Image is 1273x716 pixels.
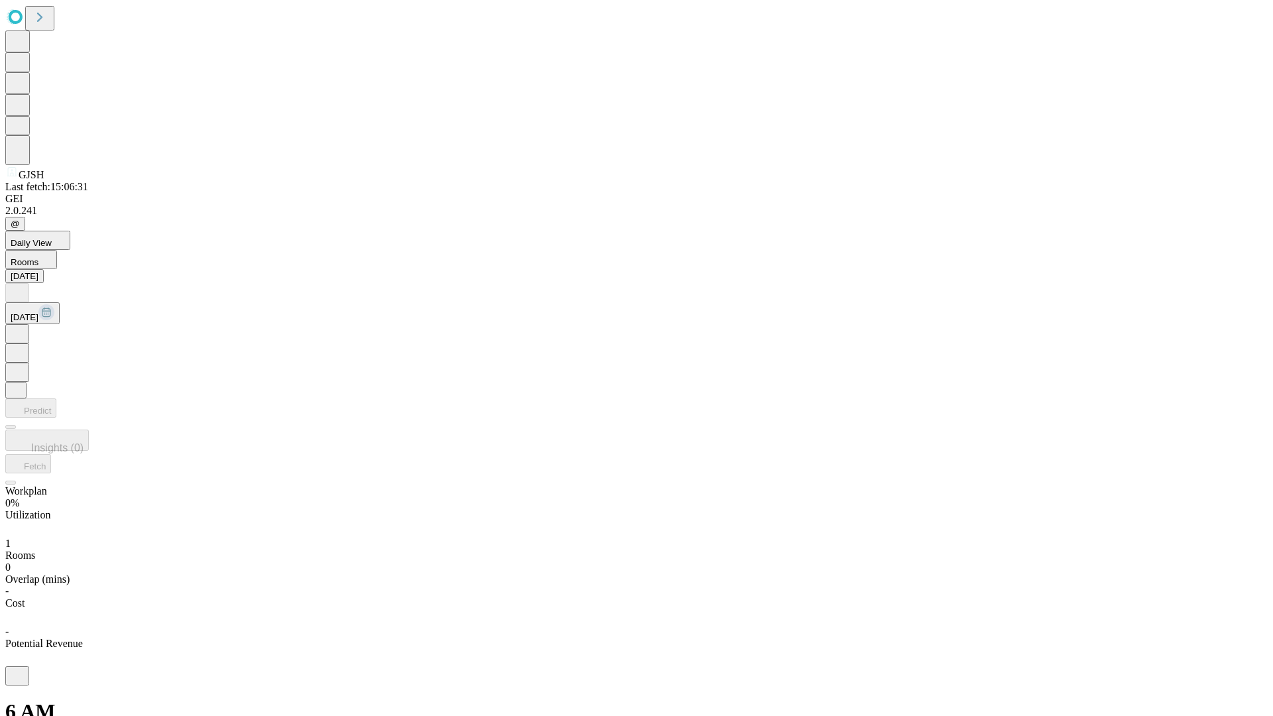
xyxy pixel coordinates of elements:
button: Daily View [5,231,70,250]
span: Daily View [11,238,52,248]
button: @ [5,217,25,231]
button: Rooms [5,250,57,269]
span: Utilization [5,509,50,520]
span: Potential Revenue [5,638,83,649]
span: Rooms [5,550,35,561]
span: GJSH [19,169,44,180]
span: Cost [5,597,25,609]
span: Last fetch: 15:06:31 [5,181,88,192]
span: - [5,585,9,597]
span: - [5,626,9,637]
span: 0% [5,497,19,508]
button: Insights (0) [5,430,89,451]
div: 2.0.241 [5,205,1268,217]
div: GEI [5,193,1268,205]
span: Insights (0) [31,442,84,453]
span: Rooms [11,257,38,267]
button: Predict [5,398,56,418]
span: Overlap (mins) [5,573,70,585]
span: Workplan [5,485,47,497]
button: Fetch [5,454,51,473]
span: 0 [5,562,11,573]
span: @ [11,219,20,229]
button: [DATE] [5,269,44,283]
button: [DATE] [5,302,60,324]
span: 1 [5,538,11,549]
span: [DATE] [11,312,38,322]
